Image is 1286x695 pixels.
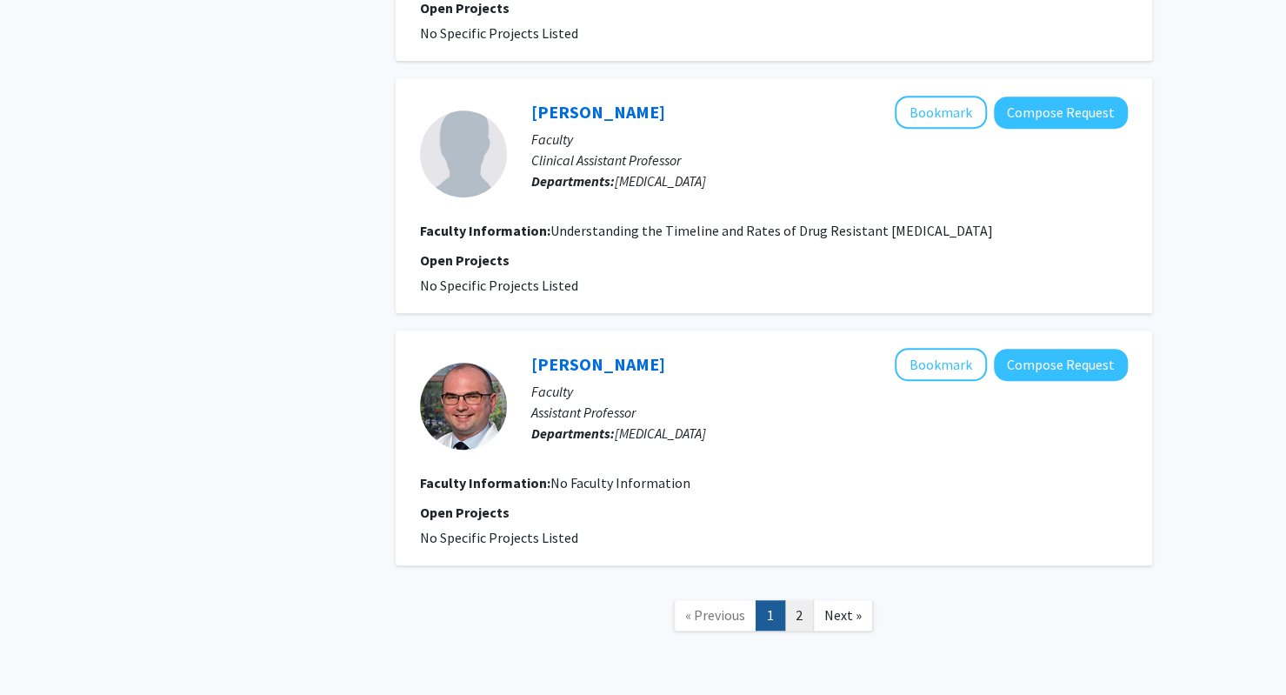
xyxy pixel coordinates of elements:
span: No Specific Projects Listed [420,24,578,42]
b: Departments: [531,424,615,442]
button: Compose Request to Richard Schmidt [994,349,1128,381]
b: Departments: [531,172,615,190]
span: Next » [824,606,862,624]
fg-read-more: Understanding the Timeline and Rates of Drug Resistant [MEDICAL_DATA] [550,222,993,239]
p: Open Projects [420,250,1128,271]
span: No Faculty Information [550,474,690,491]
a: [PERSON_NAME] [531,353,665,375]
button: Add Richard Schmidt to Bookmarks [895,348,987,381]
button: Compose Request to Caio Matias [994,97,1128,129]
p: Open Projects [420,502,1128,523]
p: Faculty [531,381,1128,402]
span: « Previous [685,606,745,624]
b: Faculty Information: [420,222,550,239]
a: [PERSON_NAME] [531,101,665,123]
a: 2 [784,600,814,631]
span: No Specific Projects Listed [420,529,578,546]
a: 1 [756,600,785,631]
p: Clinical Assistant Professor [531,150,1128,170]
button: Add Caio Matias to Bookmarks [895,96,987,129]
span: No Specific Projects Listed [420,277,578,294]
span: [MEDICAL_DATA] [615,172,706,190]
nav: Page navigation [396,583,1152,653]
a: Next [813,600,873,631]
a: Previous Page [674,600,756,631]
iframe: Chat [13,617,74,682]
span: [MEDICAL_DATA] [615,424,706,442]
p: Assistant Professor [531,402,1128,423]
p: Faculty [531,129,1128,150]
b: Faculty Information: [420,474,550,491]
